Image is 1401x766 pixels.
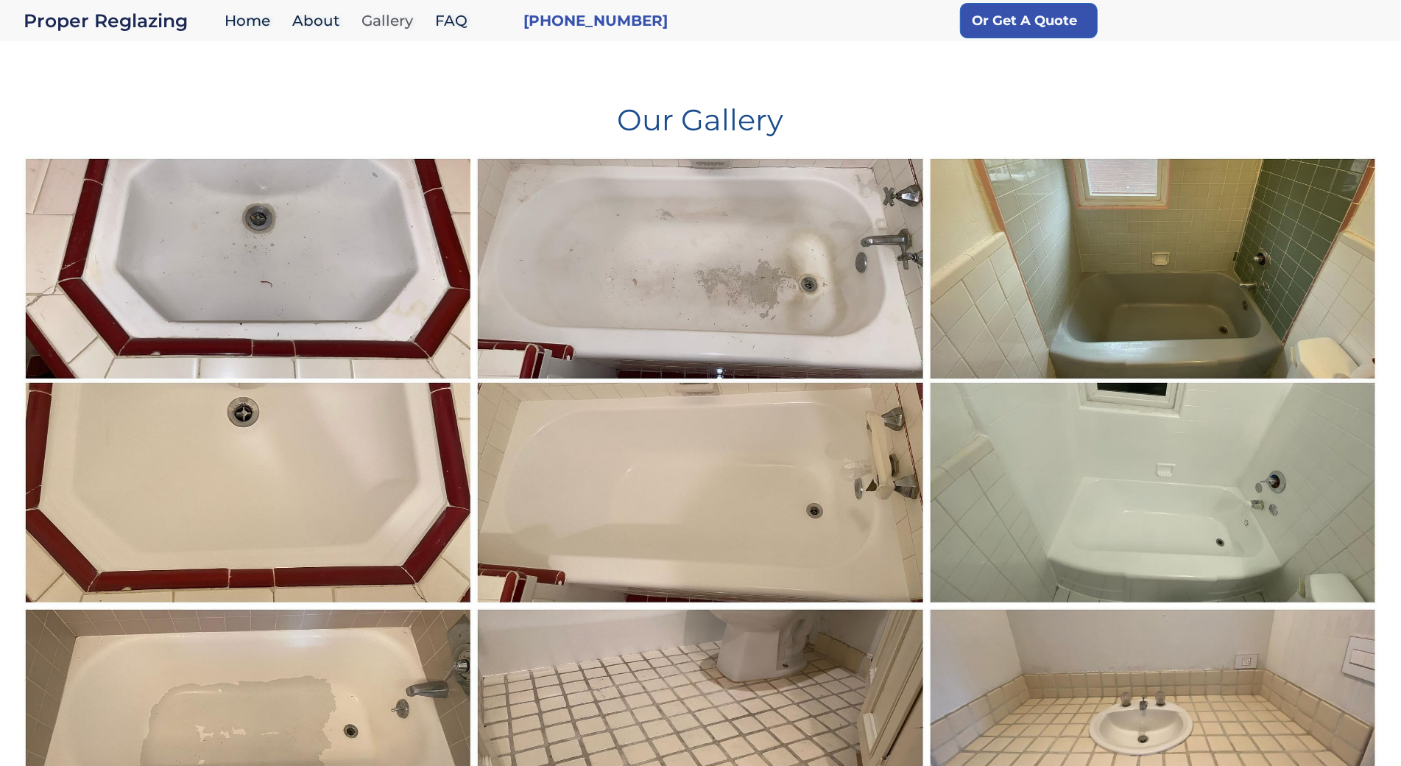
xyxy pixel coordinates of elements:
a: Gallery [354,5,428,37]
div: Proper Reglazing [24,10,217,31]
a: #gallery... [22,155,474,606]
a: About [285,5,354,37]
a: Home [217,5,285,37]
img: #gallery... [473,155,927,607]
a: Or Get A Quote [960,3,1098,38]
a: #gallery... [474,155,926,606]
img: #gallery... [21,155,475,607]
a: FAQ [428,5,482,37]
h1: Our Gallery [22,94,1379,135]
img: ... [926,155,1380,607]
a: [PHONE_NUMBER] [523,10,668,31]
a: home [24,10,217,31]
a: ... [927,155,1379,606]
